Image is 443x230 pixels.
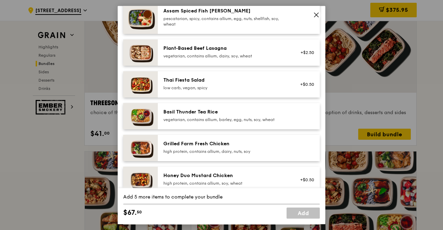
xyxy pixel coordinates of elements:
[123,103,158,129] img: daily_normal_HORZ-Basil-Thunder-Tea-Rice.jpg
[123,39,158,66] img: daily_normal_Citrusy-Cauliflower-Plant-Based-Lasagna-HORZ.jpg
[163,53,288,59] div: vegetarian, contains allium, dairy, soy, wheat
[123,208,137,218] span: $67.
[163,16,288,27] div: pescatarian, spicy, contains allium, egg, nuts, shellfish, soy, wheat
[296,82,314,87] div: +$0.50
[163,181,288,186] div: high protein, contains allium, soy, wheat
[163,45,288,52] div: Plant‑Based Beef Lasagna
[123,194,320,201] div: Add 5 more items to complete your bundle
[163,85,288,91] div: low carb, vegan, spicy
[163,172,288,179] div: Honey Duo Mustard Chicken
[123,167,158,193] img: daily_normal_Honey_Duo_Mustard_Chicken__Horizontal_.jpg
[123,2,158,34] img: daily_normal_Assam_Spiced_Fish_Curry__Horizontal_.jpg
[137,209,142,215] span: 50
[296,50,314,55] div: +$2.50
[123,135,158,161] img: daily_normal_HORZ-Grilled-Farm-Fresh-Chicken.jpg
[163,140,288,147] div: Grilled Farm Fresh Chicken
[296,177,314,183] div: +$0.50
[163,109,288,116] div: Basil Thunder Tea Rice
[163,8,288,15] div: Assam Spiced Fish [PERSON_NAME]
[123,71,158,98] img: daily_normal_Thai_Fiesta_Salad__Horizontal_.jpg
[287,208,320,219] a: Add
[163,149,288,154] div: high protein, contains allium, dairy, nuts, soy
[163,77,288,84] div: Thai Fiesta Salad
[163,117,288,122] div: vegetarian, contains allium, barley, egg, nuts, soy, wheat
